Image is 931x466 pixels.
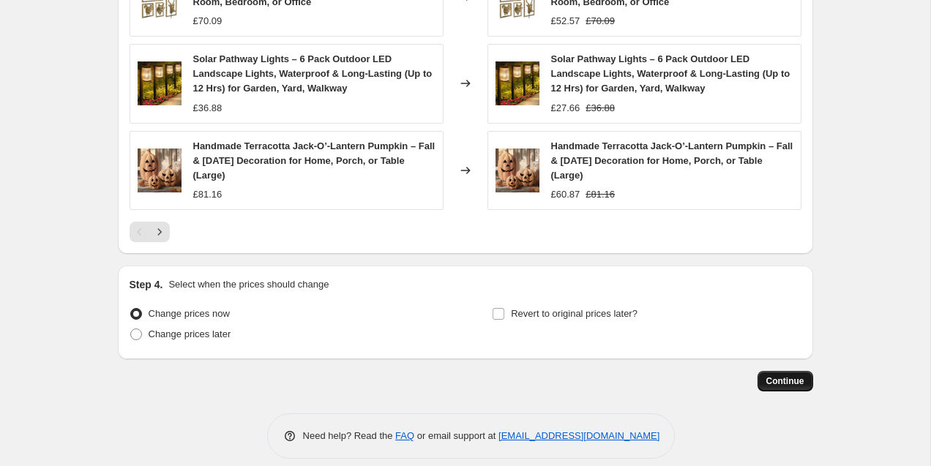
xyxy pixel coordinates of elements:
[511,308,638,319] span: Revert to original prices later?
[496,149,539,192] img: 81TKD8XfwZL_80x.jpg
[193,187,223,202] div: £81.16
[586,101,615,116] strike: £36.88
[149,308,230,319] span: Change prices now
[193,53,433,94] span: Solar Pathway Lights – 6 Pack Outdoor LED Landscape Lights, Waterproof & Long-Lasting (Up to 12 H...
[138,149,182,192] img: 81TKD8XfwZL_80x.jpg
[551,53,790,94] span: Solar Pathway Lights – 6 Pack Outdoor LED Landscape Lights, Waterproof & Long-Lasting (Up to 12 H...
[138,61,182,105] img: 81COPZ7rs6L_80x.jpg
[149,328,231,339] span: Change prices later
[766,375,804,387] span: Continue
[193,101,223,116] div: £36.88
[551,140,793,181] span: Handmade Terracotta Jack-O’-Lantern Pumpkin – Fall & [DATE] Decoration for Home, Porch, or Table ...
[193,14,223,29] div: £70.09
[586,14,615,29] strike: £70.09
[758,371,813,391] button: Continue
[586,187,615,202] strike: £81.16
[130,222,170,242] nav: Pagination
[498,430,659,441] a: [EMAIL_ADDRESS][DOMAIN_NAME]
[395,430,414,441] a: FAQ
[149,222,170,242] button: Next
[168,277,329,292] p: Select when the prices should change
[551,187,580,202] div: £60.87
[193,140,435,181] span: Handmade Terracotta Jack-O’-Lantern Pumpkin – Fall & [DATE] Decoration for Home, Porch, or Table ...
[303,430,396,441] span: Need help? Read the
[414,430,498,441] span: or email support at
[551,14,580,29] div: £52.57
[130,277,163,292] h2: Step 4.
[496,61,539,105] img: 81COPZ7rs6L_80x.jpg
[551,101,580,116] div: £27.66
